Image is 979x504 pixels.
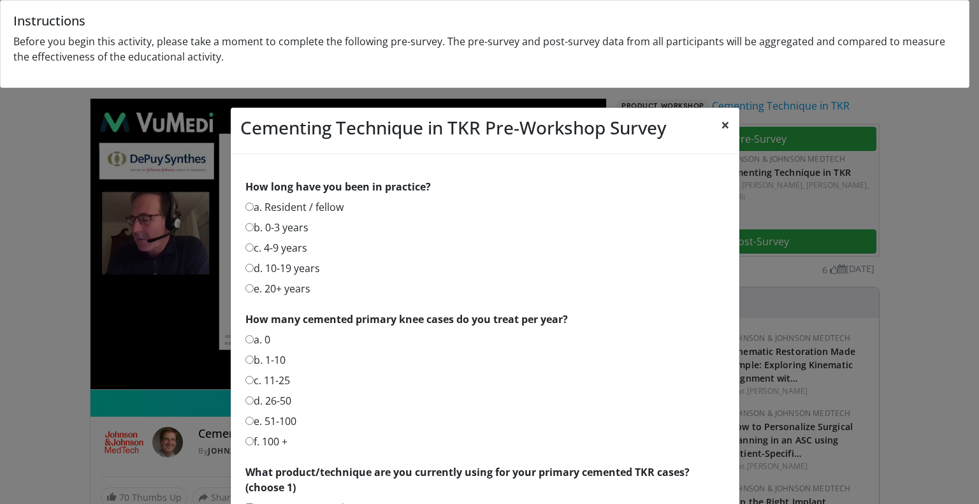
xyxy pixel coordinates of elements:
[240,117,667,139] h3: Cementing Technique in TKR Pre-Workshop Survey
[245,264,254,272] input: d. 10-19 years
[245,396,254,405] input: d. 26-50
[245,393,291,408] label: d. 26-50
[245,376,254,384] input: c. 11-25
[245,356,254,364] input: b. 1-10
[245,281,310,296] label: e. 20+ years
[245,223,254,231] input: b. 0-3 years
[13,13,956,29] h5: Instructions
[245,199,344,215] label: a. Resident / fellow
[711,108,739,142] button: ×
[245,203,254,211] input: a. Resident / fellow
[245,261,320,276] label: d. 10-19 years
[245,220,308,235] label: b. 0-3 years
[245,352,286,368] label: b. 1-10
[245,465,690,494] strong: What product/technique are you currently using for your primary cemented TKR cases? (choose 1)
[245,335,254,343] input: a. 0
[245,240,307,256] label: c. 4-9 years
[13,34,956,64] p: Before you begin this activity, please take a moment to complete the following pre-survey. The pr...
[245,434,287,449] label: f. 100 +
[245,284,254,292] input: e. 20+ years
[245,332,270,347] label: a. 0
[245,437,254,445] input: f. 100 +
[245,373,290,388] label: c. 11-25
[245,312,568,326] strong: How many cemented primary knee cases do you treat per year?
[245,243,254,252] input: c. 4-9 years
[245,417,254,425] input: e. 51-100
[245,414,296,429] label: e. 51-100
[245,180,431,194] strong: How long have you been in practice?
